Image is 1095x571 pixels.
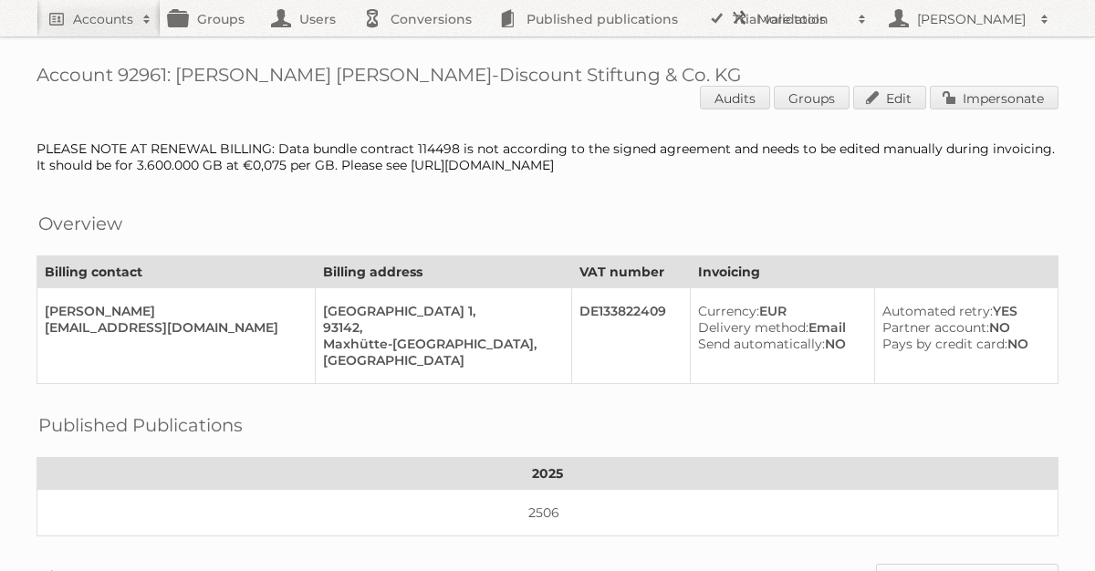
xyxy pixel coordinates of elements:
[45,303,300,319] div: [PERSON_NAME]
[853,86,926,109] a: Edit
[37,256,316,288] th: Billing contact
[698,336,860,352] div: NO
[323,352,557,369] div: [GEOGRAPHIC_DATA]
[757,10,849,28] h2: More tools
[690,256,1058,288] th: Invoicing
[73,10,133,28] h2: Accounts
[45,319,300,336] div: [EMAIL_ADDRESS][DOMAIN_NAME]
[698,336,825,352] span: Send automatically:
[37,458,1058,490] th: 2025
[323,303,557,319] div: [GEOGRAPHIC_DATA] 1,
[37,490,1058,536] td: 2506
[882,336,1007,352] span: Pays by credit card:
[882,303,1043,319] div: YES
[882,336,1043,352] div: NO
[36,140,1058,173] div: PLEASE NOTE AT RENEWAL BILLING: Data bundle contract 114498 is not according to the signed agreem...
[38,411,243,439] h2: Published Publications
[698,303,759,319] span: Currency:
[882,303,993,319] span: Automated retry:
[700,86,770,109] a: Audits
[38,210,122,237] h2: Overview
[698,303,860,319] div: EUR
[315,256,571,288] th: Billing address
[36,64,1058,113] h1: Account 92961: [PERSON_NAME] [PERSON_NAME]-Discount Stiftung & Co. KG
[571,256,690,288] th: VAT number
[323,336,557,352] div: Maxhütte-[GEOGRAPHIC_DATA],
[930,86,1058,109] a: Impersonate
[882,319,1043,336] div: NO
[698,319,860,336] div: Email
[571,288,690,384] td: DE133822409
[323,319,557,336] div: 93142,
[698,319,808,336] span: Delivery method:
[774,86,850,109] a: Groups
[912,10,1031,28] h2: [PERSON_NAME]
[882,319,989,336] span: Partner account:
